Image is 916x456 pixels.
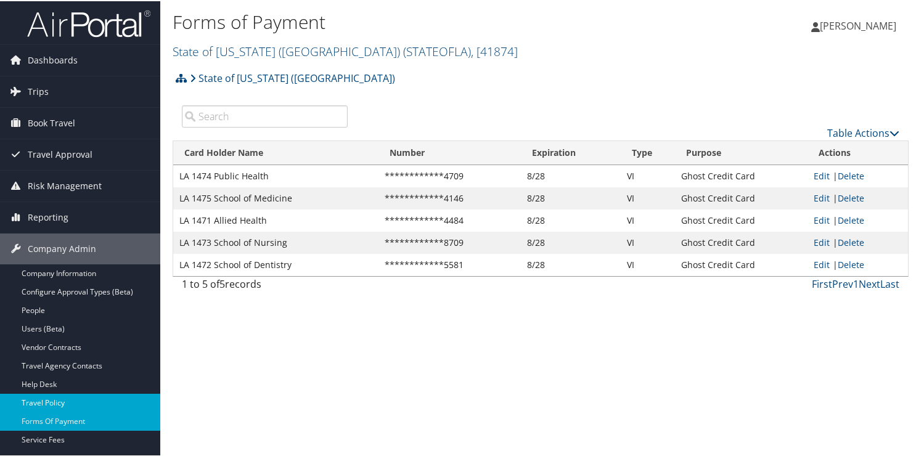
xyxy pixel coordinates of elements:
td: 8/28 [521,186,621,208]
td: VI [621,208,675,230]
div: 1 to 5 of records [182,275,348,296]
a: Delete [838,169,864,181]
a: Edit [814,258,830,269]
span: 5 [219,276,225,290]
td: | [808,253,908,275]
td: LA 1474 Public Health [173,164,378,186]
a: Edit [814,191,830,203]
th: Actions [808,140,908,164]
span: Book Travel [28,107,75,137]
th: Card Holder Name [173,140,378,164]
td: LA 1473 School of Nursing [173,230,378,253]
a: Delete [838,191,864,203]
th: Type [621,140,675,164]
span: Travel Approval [28,138,92,169]
td: LA 1472 School of Dentistry [173,253,378,275]
a: [PERSON_NAME] [811,6,909,43]
span: [PERSON_NAME] [820,18,896,31]
td: LA 1471 Allied Health [173,208,378,230]
td: | [808,230,908,253]
h1: Forms of Payment [173,8,663,34]
th: Expiration: activate to sort column ascending [521,140,621,164]
a: First [812,276,832,290]
span: Company Admin [28,232,96,263]
span: Dashboards [28,44,78,75]
span: Reporting [28,201,68,232]
td: Ghost Credit Card [675,253,808,275]
span: , [ 41874 ] [471,42,518,59]
th: Purpose: activate to sort column ascending [675,140,808,164]
a: Delete [838,235,864,247]
td: VI [621,164,675,186]
span: ( STATEOFLA ) [403,42,471,59]
input: Search [182,104,348,126]
img: airportal-logo.png [27,8,150,37]
a: Delete [838,213,864,225]
a: Edit [814,169,830,181]
td: | [808,208,908,230]
th: Number [378,140,521,164]
td: Ghost Credit Card [675,186,808,208]
td: LA 1475 School of Medicine [173,186,378,208]
a: State of [US_STATE] ([GEOGRAPHIC_DATA]) [190,65,395,89]
a: Delete [838,258,864,269]
td: | [808,164,908,186]
span: Risk Management [28,169,102,200]
td: VI [621,230,675,253]
td: 8/28 [521,164,621,186]
td: 8/28 [521,208,621,230]
td: Ghost Credit Card [675,208,808,230]
td: 8/28 [521,253,621,275]
a: Edit [814,235,830,247]
a: State of [US_STATE] ([GEOGRAPHIC_DATA]) [173,42,518,59]
td: VI [621,253,675,275]
td: 8/28 [521,230,621,253]
a: Next [859,276,880,290]
a: Last [880,276,899,290]
span: Trips [28,75,49,106]
a: 1 [853,276,859,290]
a: Prev [832,276,853,290]
a: Table Actions [827,125,899,139]
td: Ghost Credit Card [675,164,808,186]
td: Ghost Credit Card [675,230,808,253]
a: Edit [814,213,830,225]
td: | [808,186,908,208]
td: VI [621,186,675,208]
